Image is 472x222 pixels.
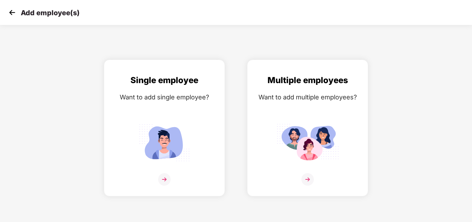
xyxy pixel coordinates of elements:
div: Want to add multiple employees? [254,92,361,102]
img: svg+xml;base64,PHN2ZyB4bWxucz0iaHR0cDovL3d3dy53My5vcmcvMjAwMC9zdmciIGlkPSJTaW5nbGVfZW1wbG95ZWUiIH... [133,121,196,164]
img: svg+xml;base64,PHN2ZyB4bWxucz0iaHR0cDovL3d3dy53My5vcmcvMjAwMC9zdmciIHdpZHRoPSIzNiIgaGVpZ2h0PSIzNi... [301,173,314,186]
div: Single employee [111,74,218,87]
div: Want to add single employee? [111,92,218,102]
img: svg+xml;base64,PHN2ZyB4bWxucz0iaHR0cDovL3d3dy53My5vcmcvMjAwMC9zdmciIGlkPSJNdWx0aXBsZV9lbXBsb3llZS... [276,121,339,164]
img: svg+xml;base64,PHN2ZyB4bWxucz0iaHR0cDovL3d3dy53My5vcmcvMjAwMC9zdmciIHdpZHRoPSIzMCIgaGVpZ2h0PSIzMC... [7,7,17,18]
p: Add employee(s) [21,9,80,17]
img: svg+xml;base64,PHN2ZyB4bWxucz0iaHR0cDovL3d3dy53My5vcmcvMjAwMC9zdmciIHdpZHRoPSIzNiIgaGVpZ2h0PSIzNi... [158,173,171,186]
div: Multiple employees [254,74,361,87]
